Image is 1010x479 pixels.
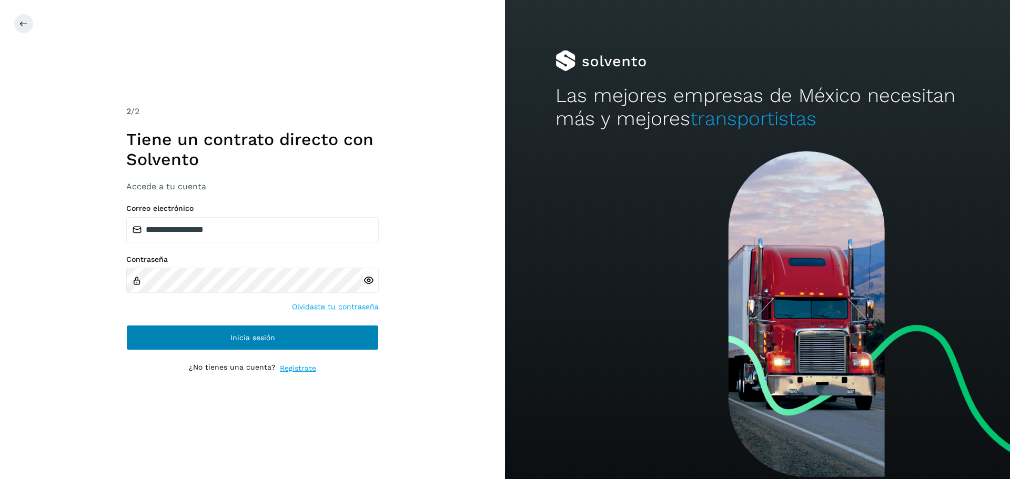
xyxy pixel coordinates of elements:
[230,334,275,341] span: Inicia sesión
[126,129,379,170] h1: Tiene un contrato directo con Solvento
[126,105,379,118] div: /2
[126,181,379,191] h3: Accede a tu cuenta
[126,255,379,264] label: Contraseña
[126,204,379,213] label: Correo electrónico
[555,84,959,131] h2: Las mejores empresas de México necesitan más y mejores
[126,106,131,116] span: 2
[690,107,816,130] span: transportistas
[189,363,276,374] p: ¿No tienes una cuenta?
[126,325,379,350] button: Inicia sesión
[292,301,379,312] a: Olvidaste tu contraseña
[280,363,316,374] a: Regístrate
